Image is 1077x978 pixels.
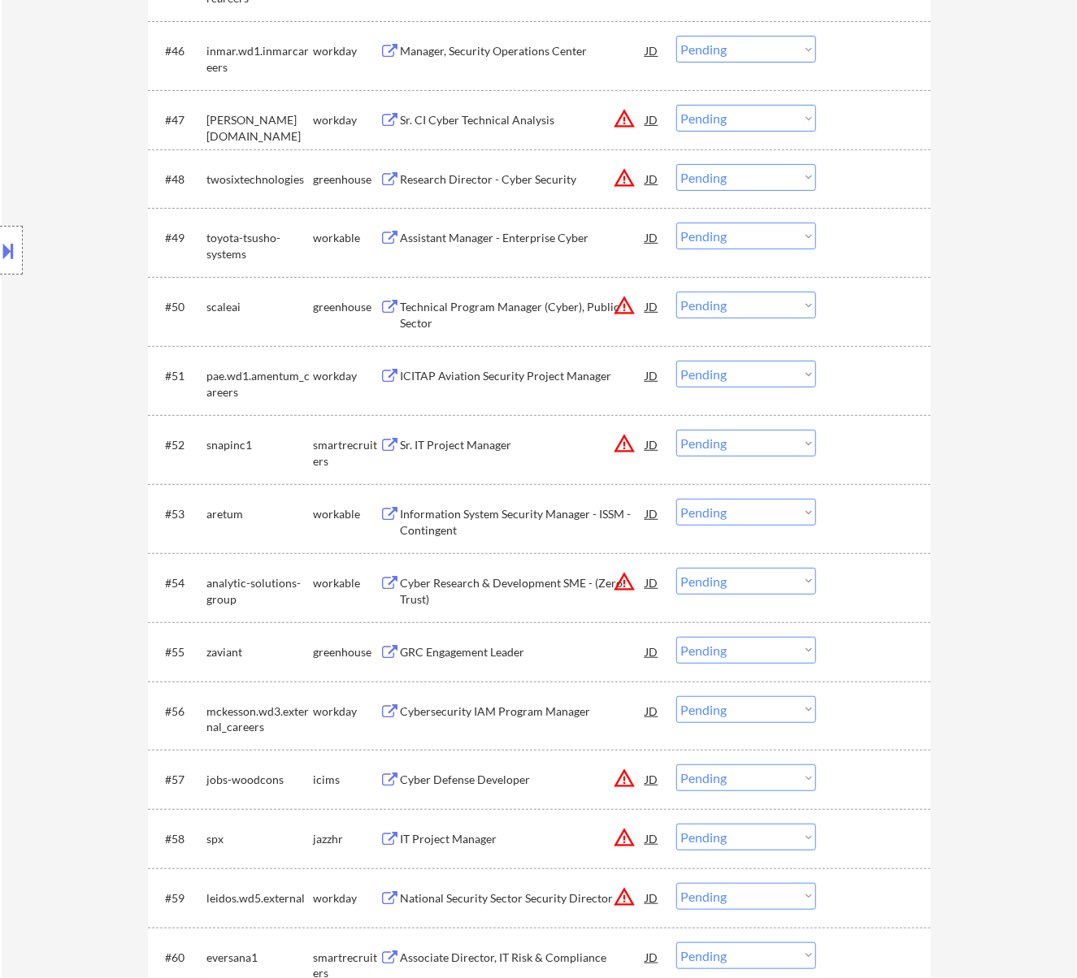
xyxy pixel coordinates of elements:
[645,696,661,725] div: JD
[314,112,380,128] div: workday
[166,950,194,966] div: #60
[401,506,646,538] div: Information System Security Manager - ISSM - Contingent
[614,294,636,317] button: warning_amber
[314,575,380,591] div: workable
[314,230,380,246] div: workable
[207,437,314,453] div: snapinc1
[401,831,646,847] div: IT Project Manager
[645,223,661,252] div: JD
[166,437,194,453] div: #52
[314,299,380,315] div: greenhouse
[166,575,194,591] div: #54
[207,831,314,847] div: spx
[314,831,380,847] div: jazzhr
[645,105,661,134] div: JD
[401,950,646,966] div: Associate Director, IT Risk & Compliance
[401,112,646,128] div: Sr. CI Cyber Technical Analysis
[207,644,314,660] div: zaviant
[166,506,194,522] div: #53
[401,171,646,188] div: Research Director - Cyber Security
[166,772,194,788] div: #57
[614,885,636,908] button: warning_amber
[166,831,194,847] div: #58
[207,703,314,735] div: mckesson.wd3.external_careers
[207,772,314,788] div: jobs-woodcons
[314,703,380,720] div: workday
[314,890,380,907] div: workday
[207,506,314,522] div: aretum
[645,164,661,193] div: JD
[614,826,636,849] button: warning_amber
[614,767,636,790] button: warning_amber
[401,437,646,453] div: Sr. IT Project Manager
[645,499,661,528] div: JD
[645,883,661,912] div: JD
[207,950,314,966] div: eversana1
[401,890,646,907] div: National Security Sector Security Director
[614,167,636,189] button: warning_amber
[645,764,661,794] div: JD
[314,437,380,469] div: smartrecruiters
[207,575,314,607] div: analytic-solutions-group
[614,107,636,130] button: warning_amber
[314,506,380,522] div: workable
[166,703,194,720] div: #56
[401,644,646,660] div: GRC Engagement Leader
[401,299,646,331] div: Technical Program Manager (Cyber), Public Sector
[314,644,380,660] div: greenhouse
[314,772,380,788] div: icims
[314,43,380,59] div: workday
[614,432,636,455] button: warning_amber
[614,570,636,593] button: warning_amber
[645,36,661,65] div: JD
[645,430,661,459] div: JD
[645,568,661,597] div: JD
[645,824,661,853] div: JD
[401,43,646,59] div: Manager, Security Operations Center
[166,890,194,907] div: #59
[314,171,380,188] div: greenhouse
[207,43,314,75] div: inmar.wd1.inmarcareers
[401,772,646,788] div: Cyber Defense Developer
[401,703,646,720] div: Cybersecurity IAM Program Manager
[314,368,380,384] div: workday
[401,575,646,607] div: Cyber Research & Development SME - (Zero Trust)
[207,890,314,907] div: leidos.wd5.external
[166,644,194,660] div: #55
[645,637,661,666] div: JD
[401,230,646,246] div: Assistant Manager - Enterprise Cyber
[645,942,661,972] div: JD
[645,292,661,321] div: JD
[645,361,661,390] div: JD
[166,43,194,59] div: #46
[401,368,646,384] div: ICITAP Aviation Security Project Manager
